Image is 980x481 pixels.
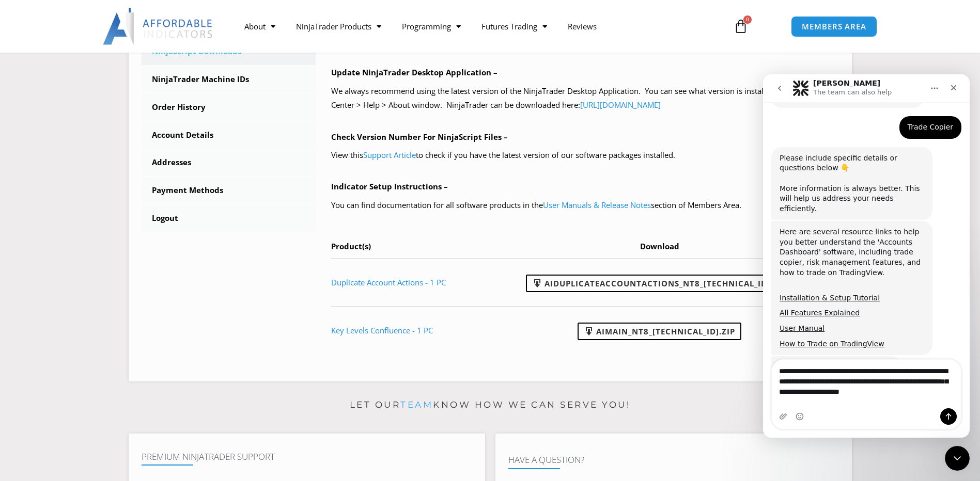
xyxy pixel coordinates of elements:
[331,148,839,163] p: View this to check if you have the latest version of our software packages installed.
[471,14,557,38] a: Futures Trading
[331,277,446,287] a: Duplicate Account Actions - 1 PC
[129,397,852,413] p: Let our know how we can serve you!
[400,399,433,410] a: team
[234,14,286,38] a: About
[331,67,497,77] b: Update NinjaTrader Desktop Application –
[142,122,316,149] a: Account Details
[142,452,472,462] h4: Premium NinjaTrader Support
[331,84,839,113] p: We always recommend using the latest version of the NinjaTrader Desktop Application. You can see ...
[331,325,433,335] a: Key Levels Confluence - 1 PC
[718,11,764,41] a: 0
[331,198,839,213] p: You can find documentation for all software products in the section of Members Area.
[331,241,371,251] span: Product(s)
[508,455,839,465] h4: Have A Question?
[142,205,316,232] a: Logout
[791,16,877,37] a: MEMBERS AREA
[743,15,752,24] span: 0
[578,323,741,340] a: AIMain_NT8_[TECHNICAL_ID].zip
[543,200,651,210] a: User Manuals & Release Notes
[640,241,679,251] span: Download
[142,66,316,93] a: NinjaTrader Machine IDs
[526,275,792,292] a: AIDuplicateAccountActions_NT8_[TECHNICAL_ID].zip
[286,14,392,38] a: NinjaTrader Products
[331,132,508,142] b: Check Version Number For NinjaScript Files –
[142,149,316,176] a: Addresses
[557,14,607,38] a: Reviews
[142,177,316,204] a: Payment Methods
[580,100,661,110] a: [URL][DOMAIN_NAME]
[392,14,471,38] a: Programming
[331,181,448,191] b: Indicator Setup Instructions –
[763,74,970,438] iframe: Intercom live chat
[802,23,866,30] span: MEMBERS AREA
[363,150,416,160] a: Support Article
[103,8,214,45] img: LogoAI | Affordable Indicators – NinjaTrader
[234,14,722,38] nav: Menu
[945,446,970,471] iframe: Intercom live chat
[142,94,316,121] a: Order History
